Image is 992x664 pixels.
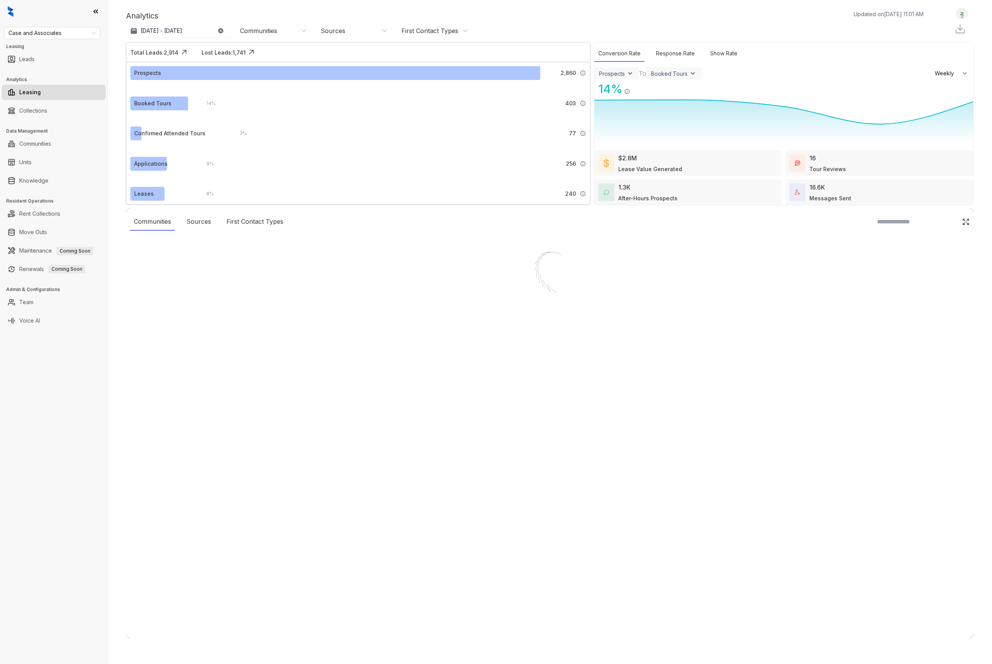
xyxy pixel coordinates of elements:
div: Communities [240,27,277,35]
p: Analytics [126,10,158,22]
li: Leads [2,52,106,67]
div: Show Rate [706,45,741,62]
li: Collections [2,103,106,118]
li: Communities [2,136,106,151]
div: $2.8M [618,153,637,163]
div: Prospects [134,69,161,77]
div: First Contact Types [223,213,287,231]
img: ViewFilterArrow [626,70,634,77]
h3: Resident Operations [6,198,107,205]
img: AfterHoursConversations [604,190,609,195]
li: Move Outs [2,225,106,240]
img: Info [624,88,630,95]
img: Info [580,100,586,107]
h3: Admin & Configurations [6,286,107,293]
div: To [639,69,646,78]
div: 8 % [199,190,214,198]
li: Knowledge [2,173,106,188]
div: Messages Sent [809,194,851,202]
div: 14 % [199,99,216,108]
img: Loader [511,235,588,312]
div: Booked Tours [651,70,687,77]
img: Click Icon [178,47,190,58]
h3: Analytics [6,76,107,83]
div: Sources [183,213,215,231]
img: Download [954,23,966,35]
button: Weekly [930,67,973,80]
li: Maintenance [2,243,106,258]
span: Case and Associates [8,27,96,39]
li: Team [2,295,106,310]
div: Communities [130,213,175,231]
a: Leasing [19,85,41,100]
div: Conversion Rate [594,45,644,62]
div: After-Hours Prospects [618,194,677,202]
img: ViewFilterArrow [689,70,697,77]
a: RenewalsComing Soon [19,261,85,277]
span: 256 [566,160,576,168]
img: Info [580,130,586,136]
img: Click Icon [630,82,642,93]
img: Info [580,161,586,167]
div: Leases [134,190,154,198]
span: Weekly [935,70,958,77]
div: Lease Value Generated [618,165,682,173]
div: 3 % [232,129,247,138]
img: LeaseValue [604,158,609,168]
img: UserAvatar [957,10,967,18]
li: Renewals [2,261,106,277]
span: 240 [565,190,576,198]
div: Booked Tours [134,99,171,108]
a: Team [19,295,33,310]
div: 16 [809,153,816,163]
a: Communities [19,136,51,151]
li: Rent Collections [2,206,106,221]
h3: Data Management [6,128,107,135]
span: 403 [565,99,576,108]
img: TourReviews [795,160,800,166]
div: Sources [321,27,345,35]
div: 9 % [199,160,214,168]
div: Total Leads: 2,914 [130,48,178,57]
div: 16.6K [809,183,825,192]
li: Leasing [2,85,106,100]
a: Knowledge [19,173,48,188]
div: 14 % [594,80,622,98]
img: Click Icon [246,47,257,58]
img: Info [580,70,586,76]
div: Tour Reviews [809,165,846,173]
span: Coming Soon [57,247,93,255]
div: 1.3K [618,183,631,192]
div: Lost Leads: 1,741 [201,48,246,57]
div: First Contact Types [401,27,458,35]
img: TotalFum [795,190,800,195]
p: Updated on [DATE] 11:01 AM [854,10,924,18]
li: Units [2,155,106,170]
h3: Leasing [6,43,107,50]
span: 77 [569,129,576,138]
button: [DATE] - [DATE] [126,24,230,38]
div: Applications [134,160,168,168]
a: Collections [19,103,47,118]
a: Rent Collections [19,206,60,221]
div: Response Rate [652,45,699,62]
a: Voice AI [19,313,40,328]
img: logo [8,6,13,17]
a: Units [19,155,32,170]
div: Prospects [599,70,625,77]
div: Confirmed Attended Tours [134,129,205,138]
a: Move Outs [19,225,47,240]
img: Click Icon [962,218,970,226]
a: Leads [19,52,35,67]
span: Coming Soon [48,265,85,273]
span: 2,860 [561,69,576,77]
p: [DATE] - [DATE] [141,27,182,35]
img: Info [580,191,586,197]
li: Voice AI [2,313,106,328]
div: Loading... [536,312,564,320]
img: SearchIcon [946,218,952,225]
